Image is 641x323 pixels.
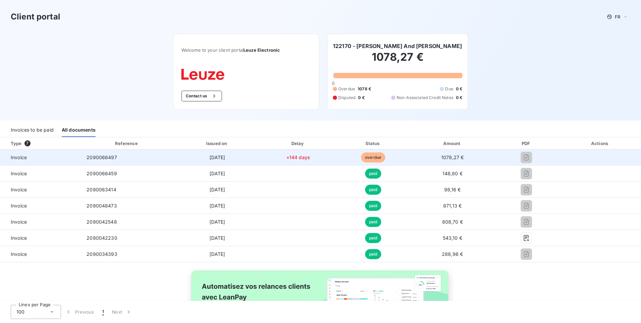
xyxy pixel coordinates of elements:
span: 1 [102,309,104,315]
div: Actions [561,140,640,147]
span: [DATE] [210,187,225,192]
span: 2090034393 [86,251,117,257]
span: Invoice [5,154,76,161]
span: 98,16 € [444,187,461,192]
span: Invoice [5,170,76,177]
div: Reference [115,141,138,146]
span: +144 days [286,154,310,160]
span: [DATE] [210,154,225,160]
span: 7 [24,140,31,146]
span: paid [365,169,382,179]
span: 2090042230 [86,235,117,241]
span: 2090063414 [86,187,116,192]
span: 0 € [456,95,462,101]
span: 2090048473 [86,203,117,209]
button: 1 [98,305,108,319]
span: 0 € [358,95,364,101]
span: paid [365,201,382,211]
span: [DATE] [210,235,225,241]
span: 288,96 € [442,251,463,257]
span: 2090066497 [86,154,117,160]
div: PDF [495,140,558,147]
div: Invoices to be paid [11,123,54,137]
span: 871,13 € [443,203,462,209]
span: 1078,27 € [441,154,464,160]
div: All documents [62,123,96,137]
span: Overdue [338,86,355,92]
span: paid [365,217,382,227]
span: Due [445,86,453,92]
button: Next [108,305,136,319]
div: Issued on [174,140,260,147]
div: Amount [413,140,492,147]
span: 100 [16,309,24,315]
button: Previous [61,305,98,319]
span: 1078 € [358,86,371,92]
div: Status [336,140,410,147]
span: Leuze Electronic [243,47,280,53]
span: Invoice [5,251,76,258]
span: 543,10 € [443,235,462,241]
div: Type [7,140,80,147]
span: paid [365,185,382,195]
span: paid [365,233,382,243]
div: Delay [263,140,334,147]
span: Invoice [5,202,76,209]
span: 0 [332,81,335,86]
span: Invoice [5,186,76,193]
h6: 122170 - [PERSON_NAME] And [PERSON_NAME] [333,42,462,50]
button: Contact us [181,91,222,101]
span: 148,80 € [443,171,463,176]
h2: 1078,27 € [333,50,462,71]
span: 808,70 € [442,219,463,225]
h3: Client portal [11,11,60,23]
span: Non-Associated Credit Notes [397,95,453,101]
img: Company logo [181,69,224,80]
span: 0 € [456,86,462,92]
span: Invoice [5,219,76,225]
span: Welcome to your client portal [181,47,311,53]
span: paid [365,249,382,259]
span: [DATE] [210,219,225,225]
span: 2090042548 [86,219,117,225]
span: [DATE] [210,203,225,209]
span: Disputed [338,95,355,101]
span: [DATE] [210,251,225,257]
span: Invoice [5,235,76,241]
span: FR [615,14,620,19]
span: [DATE] [210,171,225,176]
span: overdue [361,152,385,163]
span: 2090066459 [86,171,117,176]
